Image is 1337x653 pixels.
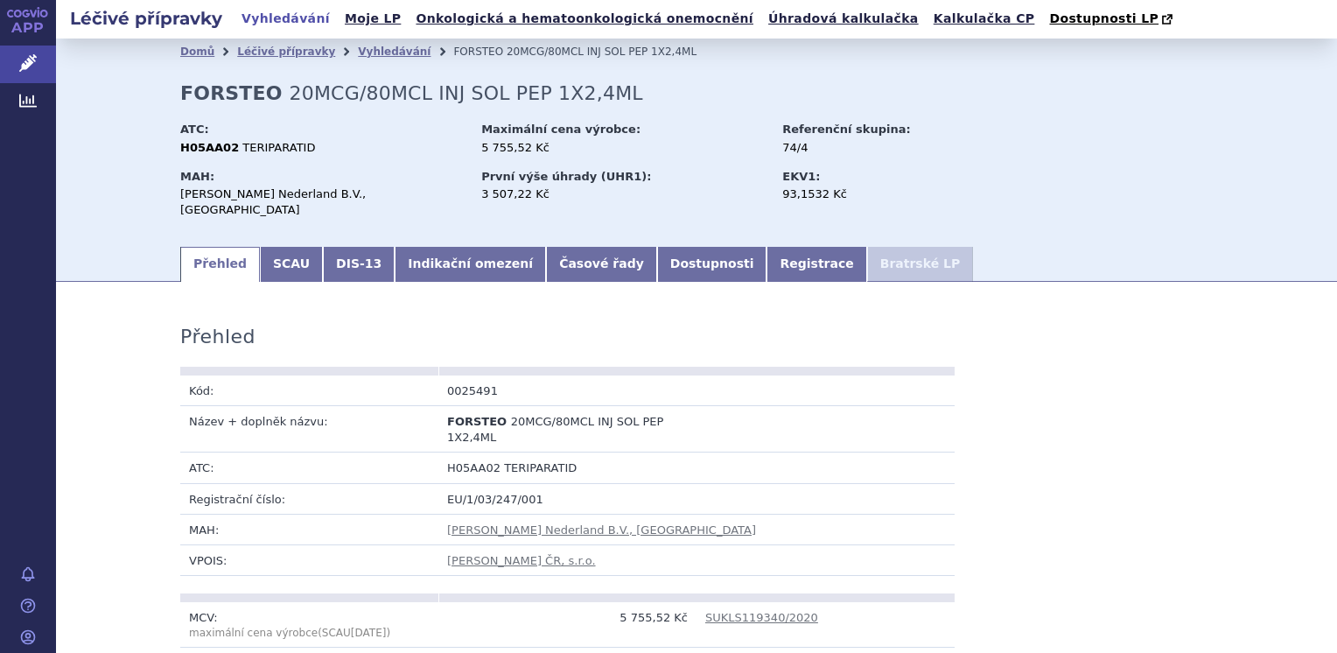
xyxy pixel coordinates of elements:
[782,170,820,183] strong: EKV1:
[237,46,335,58] a: Léčivé přípravky
[504,461,577,474] span: TERIPARATID
[323,247,395,282] a: DIS-13
[481,123,640,136] strong: Maximální cena výrobce:
[447,554,596,567] a: [PERSON_NAME] ČR, s.r.o.
[290,82,643,104] span: 20MCG/80MCL INJ SOL PEP 1X2,4ML
[438,376,696,406] td: 0025491
[447,523,756,537] a: [PERSON_NAME] Nederland B.V., [GEOGRAPHIC_DATA]
[180,602,438,648] td: MCV:
[481,140,766,156] div: 5 755,52 Kč
[395,247,546,282] a: Indikační omezení
[766,247,866,282] a: Registrace
[180,170,214,183] strong: MAH:
[180,545,438,576] td: VPOIS:
[236,7,335,31] a: Vyhledávání
[481,170,651,183] strong: První výše úhrady (UHR1):
[180,453,438,483] td: ATC:
[180,406,438,453] td: Název + doplněk názvu:
[1049,11,1158,25] span: Dostupnosti LP
[180,82,283,104] strong: FORSTEO
[189,627,390,639] span: (SCAU )
[180,514,438,544] td: MAH:
[180,326,255,348] h3: Přehled
[180,483,438,514] td: Registrační číslo:
[782,140,979,156] div: 74/4
[56,6,236,31] h2: Léčivé přípravky
[447,415,507,428] span: FORSTEO
[242,141,315,154] span: TERIPARATID
[180,247,260,282] a: Přehled
[410,7,759,31] a: Onkologická a hematoonkologická onemocnění
[1044,7,1181,32] a: Dostupnosti LP
[782,123,910,136] strong: Referenční skupina:
[189,627,318,639] span: maximální cena výrobce
[928,7,1040,31] a: Kalkulačka CP
[358,46,430,58] a: Vyhledávání
[782,186,979,202] div: 93,1532 Kč
[339,7,406,31] a: Moje LP
[453,46,503,58] span: FORSTEO
[180,186,465,218] div: [PERSON_NAME] Nederland B.V., [GEOGRAPHIC_DATA]
[438,602,696,648] td: 5 755,52 Kč
[180,376,438,406] td: Kód:
[351,627,387,639] span: [DATE]
[507,46,696,58] span: 20MCG/80MCL INJ SOL PEP 1X2,4ML
[180,46,214,58] a: Domů
[763,7,924,31] a: Úhradová kalkulačka
[447,415,663,444] span: 20MCG/80MCL INJ SOL PEP 1X2,4ML
[705,611,818,624] a: SUKLS119340/2020
[447,461,500,474] span: H05AA02
[481,186,766,202] div: 3 507,22 Kč
[180,123,209,136] strong: ATC:
[438,483,955,514] td: EU/1/03/247/001
[546,247,657,282] a: Časové řady
[180,141,239,154] strong: H05AA02
[260,247,323,282] a: SCAU
[657,247,767,282] a: Dostupnosti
